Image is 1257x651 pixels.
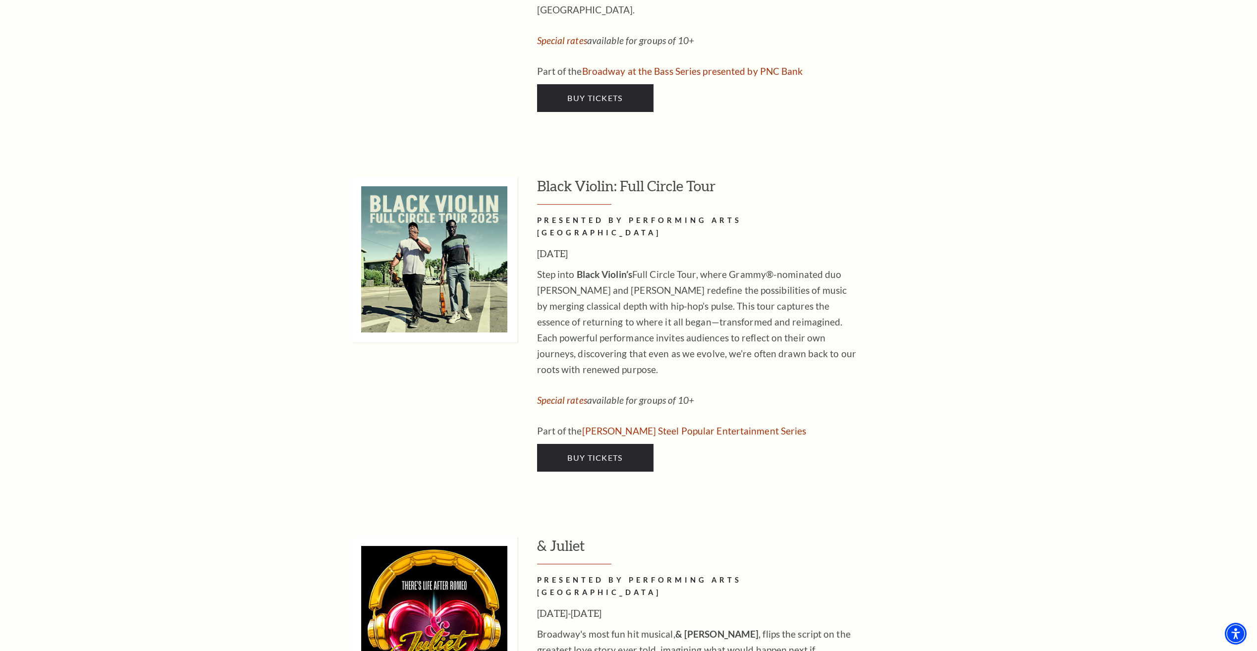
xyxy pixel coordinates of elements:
[675,628,759,640] strong: & [PERSON_NAME]
[537,63,859,79] p: Part of the
[537,394,695,406] em: available for groups of 10+
[537,394,587,406] a: Special rates
[537,444,654,472] a: Buy Tickets
[537,35,695,46] em: available for groups of 10+
[537,269,857,375] span: Full Circle Tour, where Grammy®-nominated duo [PERSON_NAME] and [PERSON_NAME] redefine the possib...
[537,423,859,439] p: Part of the
[537,574,859,599] h2: PRESENTED BY PERFORMING ARTS [GEOGRAPHIC_DATA]
[567,453,622,462] span: Buy Tickets
[537,84,654,112] a: Buy Tickets
[582,65,803,77] a: Broadway at the Bass Series presented by PNC Bank
[577,269,632,280] strong: Black Violin’s
[537,267,859,378] p: Step into
[537,536,936,564] h3: & Juliet
[537,246,859,262] h3: [DATE]
[351,176,517,342] img: Black Violin: Full Circle Tour
[567,93,622,103] span: Buy Tickets
[537,605,859,621] h3: [DATE]-[DATE]
[537,35,587,46] a: Special rates
[1225,623,1247,645] div: Accessibility Menu
[537,176,936,205] h3: Black Violin: Full Circle Tour
[582,425,807,436] a: Irwin Steel Popular Entertainment Series - open in a new tab
[537,215,859,239] h2: PRESENTED BY PERFORMING ARTS [GEOGRAPHIC_DATA]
